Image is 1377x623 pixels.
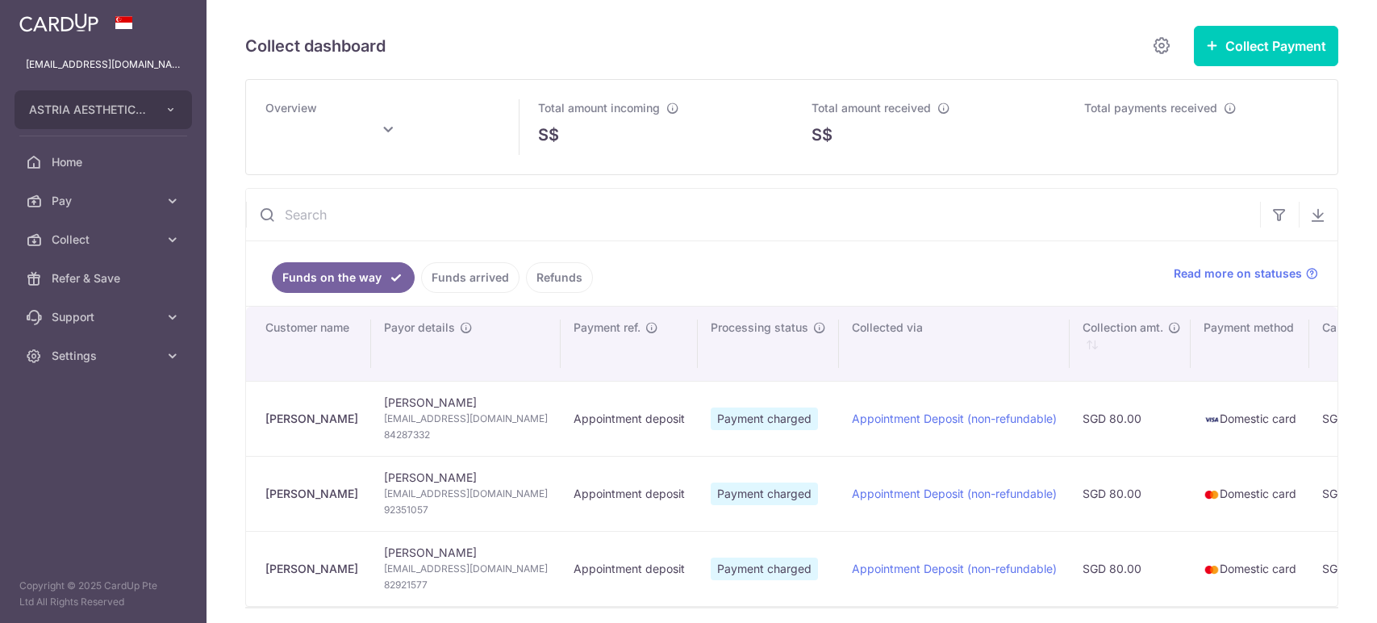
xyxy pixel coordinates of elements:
span: Settings [52,348,158,364]
td: [PERSON_NAME] [371,531,561,606]
span: Read more on statuses [1174,266,1302,282]
td: SGD 80.00 [1070,531,1191,606]
span: 92351057 [384,502,548,518]
span: 82921577 [384,577,548,593]
span: S$ [538,123,559,147]
button: Collect Payment [1194,26,1338,66]
span: S$ [812,123,832,147]
button: ASTRIA AESTHETICS PTE. LTD. [15,90,192,129]
img: CardUp [19,13,98,32]
span: Processing status [711,320,808,336]
td: Appointment deposit [561,531,698,606]
div: [PERSON_NAME] [265,486,358,502]
a: Funds on the way [272,262,415,293]
th: Payment ref. [561,307,698,381]
th: Collection amt. : activate to sort column ascending [1070,307,1191,381]
span: Payment ref. [574,320,641,336]
th: Customer name [246,307,371,381]
span: Pay [52,193,158,209]
a: Funds arrived [421,262,520,293]
span: Payor details [384,320,455,336]
span: Total payments received [1084,101,1217,115]
span: Total amount received [812,101,931,115]
span: Refer & Save [52,270,158,286]
span: [EMAIL_ADDRESS][DOMAIN_NAME] [384,486,548,502]
th: Collected via [839,307,1070,381]
input: Search [246,189,1260,240]
img: mastercard-sm-87a3fd1e0bddd137fecb07648320f44c262e2538e7db6024463105ddbc961eb2.png [1204,487,1220,503]
a: Appointment Deposit (non-refundable) [852,562,1057,575]
span: Home [52,154,158,170]
td: [PERSON_NAME] [371,456,561,531]
p: [EMAIL_ADDRESS][DOMAIN_NAME] [26,56,181,73]
a: Appointment Deposit (non-refundable) [852,412,1057,425]
a: Read more on statuses [1174,266,1318,282]
h5: Collect dashboard [245,33,386,59]
td: Domestic card [1191,456,1309,531]
td: SGD 80.00 [1070,456,1191,531]
span: [EMAIL_ADDRESS][DOMAIN_NAME] [384,411,548,427]
td: Domestic card [1191,531,1309,606]
img: visa-sm-192604c4577d2d35970c8ed26b86981c2741ebd56154ab54ad91a526f0f24972.png [1204,412,1220,428]
img: mastercard-sm-87a3fd1e0bddd137fecb07648320f44c262e2538e7db6024463105ddbc961eb2.png [1204,562,1220,578]
span: 84287332 [384,427,548,443]
span: Support [52,309,158,325]
th: Payment method [1191,307,1309,381]
td: Appointment deposit [561,456,698,531]
span: ASTRIA AESTHETICS PTE. LTD. [29,102,148,118]
div: [PERSON_NAME] [265,411,358,427]
span: Payment charged [711,483,818,505]
span: [EMAIL_ADDRESS][DOMAIN_NAME] [384,561,548,577]
td: Appointment deposit [561,381,698,456]
td: [PERSON_NAME] [371,381,561,456]
div: [PERSON_NAME] [265,561,358,577]
span: Collect [52,232,158,248]
td: Domestic card [1191,381,1309,456]
span: Total amount incoming [538,101,660,115]
span: Payment charged [711,558,818,580]
span: Payment charged [711,408,818,430]
th: Payor details [371,307,561,381]
span: Collection amt. [1083,320,1163,336]
td: SGD 80.00 [1070,381,1191,456]
a: Appointment Deposit (non-refundable) [852,487,1057,500]
span: Overview [265,101,317,115]
th: Processing status [698,307,839,381]
a: Refunds [526,262,593,293]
